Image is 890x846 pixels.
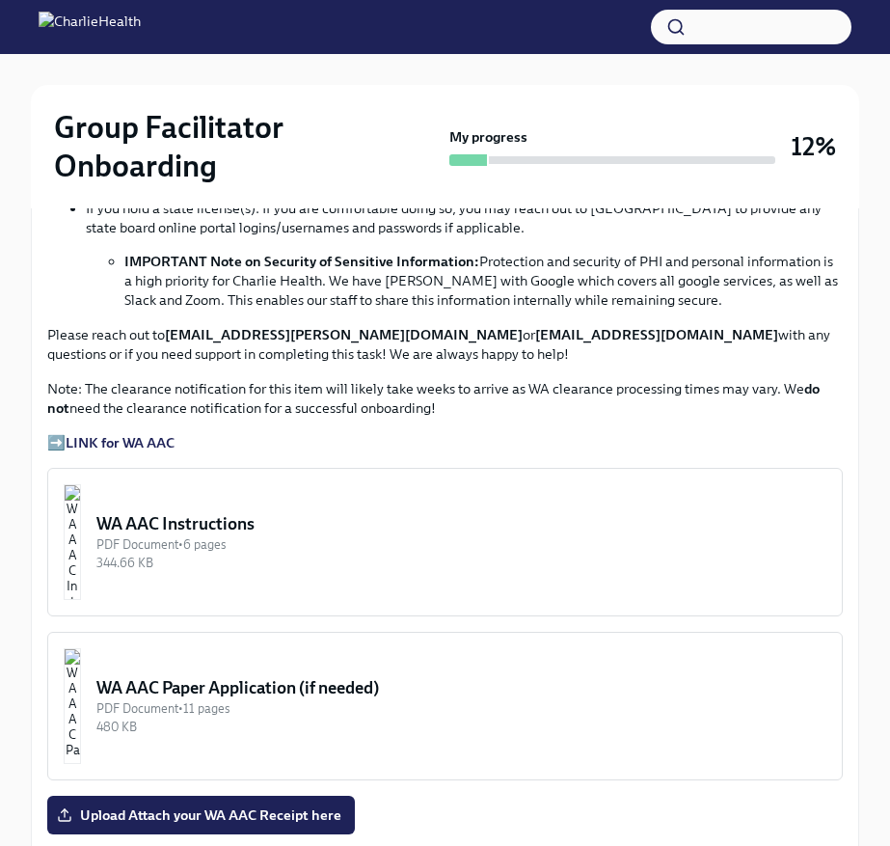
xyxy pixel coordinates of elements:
[86,199,843,237] p: If you hold a state license(s): If you are comfortable doing so, you may reach out to [GEOGRAPHIC...
[64,648,81,764] img: WA AAC Paper Application (if needed)
[47,468,843,616] button: WA AAC InstructionsPDF Document•6 pages344.66 KB
[791,129,836,164] h3: 12%
[47,796,355,834] label: Upload Attach your WA AAC Receipt here
[47,632,843,780] button: WA AAC Paper Application (if needed)PDF Document•11 pages480 KB
[96,554,826,572] div: 344.66 KB
[61,805,341,825] span: Upload Attach your WA AAC Receipt here
[39,12,141,42] img: CharlieHealth
[47,380,820,417] strong: do not
[124,252,843,310] li: Protection and security of PHI and personal information is a high priority for Charlie Health. We...
[449,127,527,147] strong: My progress
[96,718,826,736] div: 480 KB
[96,535,826,554] div: PDF Document • 6 pages
[47,433,843,452] p: ➡️
[124,253,479,270] strong: IMPORTANT Note on Security of Sensitive Information:
[96,699,826,718] div: PDF Document • 11 pages
[66,434,175,451] a: LINK for WA AAC
[96,676,826,699] div: WA AAC Paper Application (if needed)
[535,326,778,343] strong: [EMAIL_ADDRESS][DOMAIN_NAME]
[54,108,442,185] h2: Group Facilitator Onboarding
[165,326,523,343] strong: [EMAIL_ADDRESS][PERSON_NAME][DOMAIN_NAME]
[96,512,826,535] div: WA AAC Instructions
[47,325,843,364] p: Please reach out to or with any questions or if you need support in completing this task! We are ...
[47,379,843,418] p: Note: The clearance notification for this item will likely take weeks to arrive as WA clearance p...
[64,484,81,600] img: WA AAC Instructions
